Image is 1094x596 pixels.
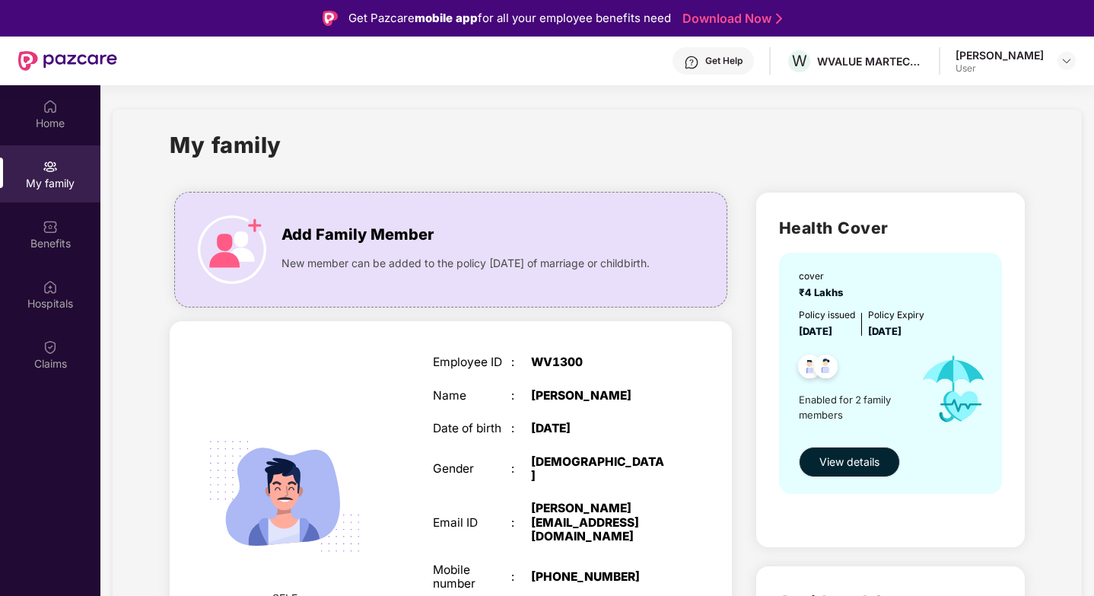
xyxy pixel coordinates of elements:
span: W [792,52,807,70]
span: [DATE] [799,325,832,337]
div: : [511,422,531,435]
div: Date of birth [433,422,511,435]
img: svg+xml;base64,PHN2ZyBpZD0iQmVuZWZpdHMiIHhtbG5zPSJodHRwOi8vd3d3LnczLm9yZy8yMDAwL3N2ZyIgd2lkdGg9Ij... [43,219,58,234]
img: svg+xml;base64,PHN2ZyBpZD0iSG9zcGl0YWxzIiB4bWxucz0iaHR0cDovL3d3dy53My5vcmcvMjAwMC9zdmciIHdpZHRoPS... [43,279,58,295]
div: User [956,62,1044,75]
img: icon [198,215,266,284]
span: [DATE] [868,325,902,337]
div: Policy Expiry [868,308,924,323]
div: : [511,355,531,369]
img: svg+xml;base64,PHN2ZyB4bWxucz0iaHR0cDovL3d3dy53My5vcmcvMjAwMC9zdmciIHdpZHRoPSI0OC45NDMiIGhlaWdodD... [791,350,828,387]
button: View details [799,447,900,477]
div: : [511,570,531,584]
img: svg+xml;base64,PHN2ZyBpZD0iRHJvcGRvd24tMzJ4MzIiIHhtbG5zPSJodHRwOi8vd3d3LnczLm9yZy8yMDAwL3N2ZyIgd2... [1061,55,1073,67]
div: [PERSON_NAME] [531,389,668,403]
img: svg+xml;base64,PHN2ZyB4bWxucz0iaHR0cDovL3d3dy53My5vcmcvMjAwMC9zdmciIHdpZHRoPSIyMjQiIGhlaWdodD0iMT... [191,403,378,590]
div: [DATE] [531,422,668,435]
div: : [511,516,531,530]
img: svg+xml;base64,PHN2ZyBpZD0iSGVscC0zMngzMiIgeG1sbnM9Imh0dHA6Ly93d3cudzMub3JnLzIwMDAvc3ZnIiB3aWR0aD... [684,55,699,70]
img: svg+xml;base64,PHN2ZyB4bWxucz0iaHR0cDovL3d3dy53My5vcmcvMjAwMC9zdmciIHdpZHRoPSI0OC45NDMiIGhlaWdodD... [807,350,844,387]
h2: Health Cover [779,215,1002,241]
div: [DEMOGRAPHIC_DATA] [531,455,668,483]
div: Employee ID [433,355,511,369]
div: Gender [433,462,511,476]
img: New Pazcare Logo [18,51,117,71]
img: svg+xml;base64,PHN2ZyBpZD0iQ2xhaW0iIHhtbG5zPSJodHRwOi8vd3d3LnczLm9yZy8yMDAwL3N2ZyIgd2lkdGg9IjIwIi... [43,339,58,355]
span: Enabled for 2 family members [799,392,908,423]
strong: mobile app [415,11,478,25]
div: : [511,389,531,403]
img: svg+xml;base64,PHN2ZyBpZD0iSG9tZSIgeG1sbnM9Imh0dHA6Ly93d3cudzMub3JnLzIwMDAvc3ZnIiB3aWR0aD0iMjAiIG... [43,99,58,114]
div: Name [433,389,511,403]
span: ₹4 Lakhs [799,286,849,298]
img: Logo [323,11,338,26]
div: Email ID [433,516,511,530]
div: cover [799,269,849,284]
a: Download Now [682,11,778,27]
img: icon [908,339,1000,439]
div: [PERSON_NAME][EMAIL_ADDRESS][DOMAIN_NAME] [531,502,668,543]
div: [PERSON_NAME] [956,48,1044,62]
div: Get Help [705,55,743,67]
div: WVALUE MARTECH PRIVATE LIMITED [817,54,924,69]
img: Stroke [776,11,782,27]
div: WV1300 [531,355,668,369]
span: Add Family Member [281,223,434,247]
img: svg+xml;base64,PHN2ZyB3aWR0aD0iMjAiIGhlaWdodD0iMjAiIHZpZXdCb3g9IjAgMCAyMCAyMCIgZmlsbD0ibm9uZSIgeG... [43,159,58,174]
h1: My family [170,128,281,162]
span: View details [819,454,879,470]
div: Policy issued [799,308,855,323]
span: New member can be added to the policy [DATE] of marriage or childbirth. [281,255,650,272]
div: Mobile number [433,563,511,591]
div: Get Pazcare for all your employee benefits need [348,9,671,27]
div: [PHONE_NUMBER] [531,570,668,584]
div: : [511,462,531,476]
